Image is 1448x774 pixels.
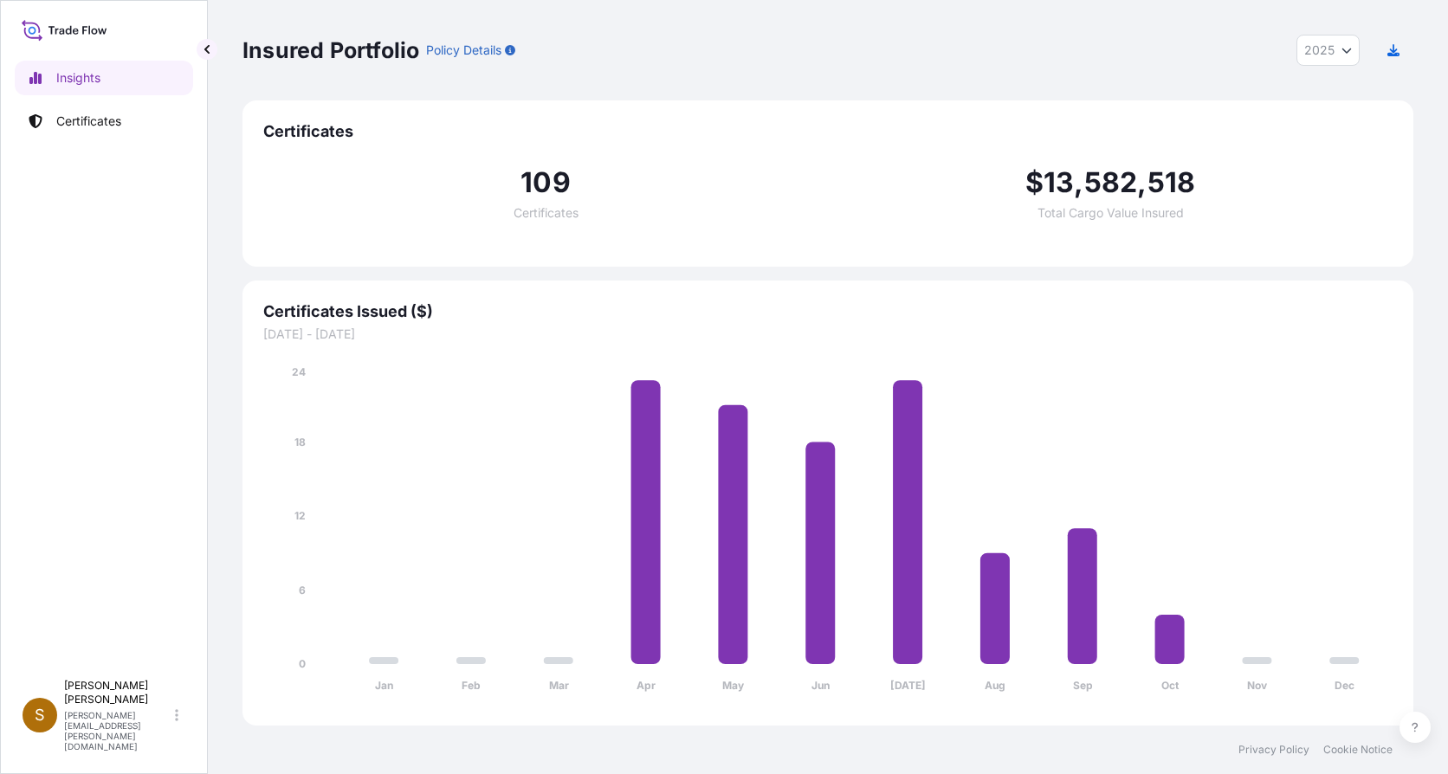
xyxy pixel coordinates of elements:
[15,104,193,139] a: Certificates
[263,326,1393,343] span: [DATE] - [DATE]
[299,584,306,597] tspan: 6
[1238,743,1309,757] a: Privacy Policy
[1073,679,1093,692] tspan: Sep
[64,679,171,706] p: [PERSON_NAME] [PERSON_NAME]
[890,679,926,692] tspan: [DATE]
[35,706,45,724] span: S
[514,207,579,219] span: Certificates
[299,657,306,670] tspan: 0
[15,61,193,95] a: Insights
[1137,169,1147,197] span: ,
[1323,743,1393,757] a: Cookie Notice
[1147,169,1196,197] span: 518
[1084,169,1138,197] span: 582
[294,509,306,522] tspan: 12
[462,679,481,692] tspan: Feb
[56,69,100,87] p: Insights
[549,679,569,692] tspan: Mar
[294,435,306,448] tspan: 18
[722,679,745,692] tspan: May
[375,679,393,692] tspan: Jan
[242,36,419,64] p: Insured Portfolio
[64,710,171,751] p: [PERSON_NAME][EMAIL_ADDRESS][PERSON_NAME][DOMAIN_NAME]
[1247,679,1268,692] tspan: Nov
[520,169,571,197] span: 109
[56,113,121,130] p: Certificates
[985,679,1005,692] tspan: Aug
[811,679,830,692] tspan: Jun
[1296,35,1360,66] button: Year Selector
[637,679,656,692] tspan: Apr
[1025,169,1044,197] span: $
[1161,679,1180,692] tspan: Oct
[263,301,1393,322] span: Certificates Issued ($)
[1038,207,1184,219] span: Total Cargo Value Insured
[1044,169,1074,197] span: 13
[1335,679,1354,692] tspan: Dec
[292,365,306,378] tspan: 24
[426,42,501,59] p: Policy Details
[1074,169,1083,197] span: ,
[263,121,1393,142] span: Certificates
[1304,42,1335,59] span: 2025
